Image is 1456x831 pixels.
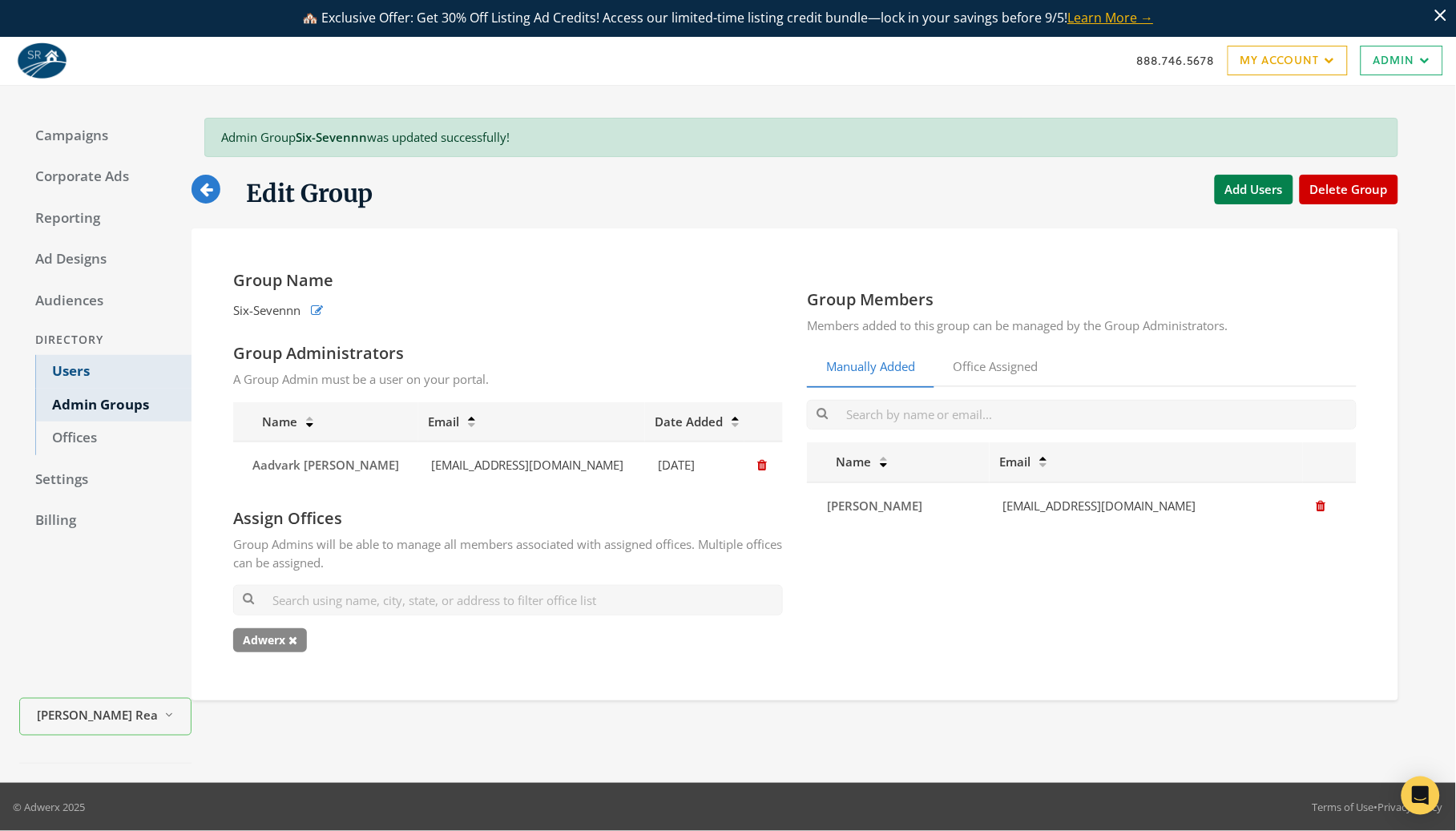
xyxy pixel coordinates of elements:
h4: Group Name [233,270,783,291]
i: Remove office [288,635,297,646]
h1: Edit Group [246,178,373,209]
p: © Adwerx 2025 [13,799,85,815]
a: Office Assigned [934,348,1058,387]
p: A Group Admin must be a user on your portal. [233,370,783,389]
p: Group Admins will be able to manage all members associated with assigned offices. Multiple office... [233,535,783,573]
button: Add Users [1215,175,1293,204]
a: Audiences [19,284,192,318]
td: [EMAIL_ADDRESS][DOMAIN_NAME] [418,442,645,488]
a: Admin Groups [35,389,192,422]
a: Admin [1361,46,1443,75]
span: Aadvark [PERSON_NAME] [252,457,399,473]
span: Adwerx [233,628,307,652]
a: My Account [1228,46,1348,75]
a: Offices [35,422,192,455]
td: [DATE] [645,442,744,488]
a: 888.746.5678 [1137,52,1215,69]
button: Delete Group [1300,175,1398,204]
button: Remove Administrator [754,452,772,478]
span: [PERSON_NAME] [827,498,922,514]
span: Name [243,413,297,430]
div: Directory [19,325,192,355]
a: Privacy Policy [1378,800,1443,814]
a: Corporate Ads [19,160,192,194]
input: Search using name, city, state, or address to filter office list [233,585,783,615]
input: Search by name or email... [807,400,1357,430]
div: • [1313,799,1443,815]
h4: Assign Offices [233,508,783,529]
h4: Group Administrators [233,343,783,364]
span: [PERSON_NAME] Realty [38,706,158,724]
p: Members added to this group can be managed by the Group Administrators. [807,317,1357,335]
a: [PERSON_NAME] [826,496,923,516]
button: [PERSON_NAME] Realty [19,697,192,735]
span: Six-Sevennn [296,129,367,145]
button: Remove Member [1313,493,1330,519]
span: Email [999,454,1030,470]
a: Terms of Use [1313,800,1374,814]
a: Ad Designs [19,243,192,276]
div: Admin Group was updated successfully! [204,118,1398,157]
a: Manually Added [807,348,934,387]
span: Name [817,454,871,470]
h4: Group Members [807,289,1357,310]
a: Campaigns [19,119,192,153]
a: Reporting [19,202,192,236]
a: Users [35,355,192,389]
span: Email [428,413,459,430]
a: Billing [19,504,192,538]
td: [EMAIL_ADDRESS][DOMAIN_NAME] [990,482,1303,529]
span: Date Added [655,413,723,430]
span: Six-Sevennn [233,301,300,320]
div: Open Intercom Messenger [1402,777,1440,815]
img: Adwerx [13,41,71,81]
a: Settings [19,463,192,497]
